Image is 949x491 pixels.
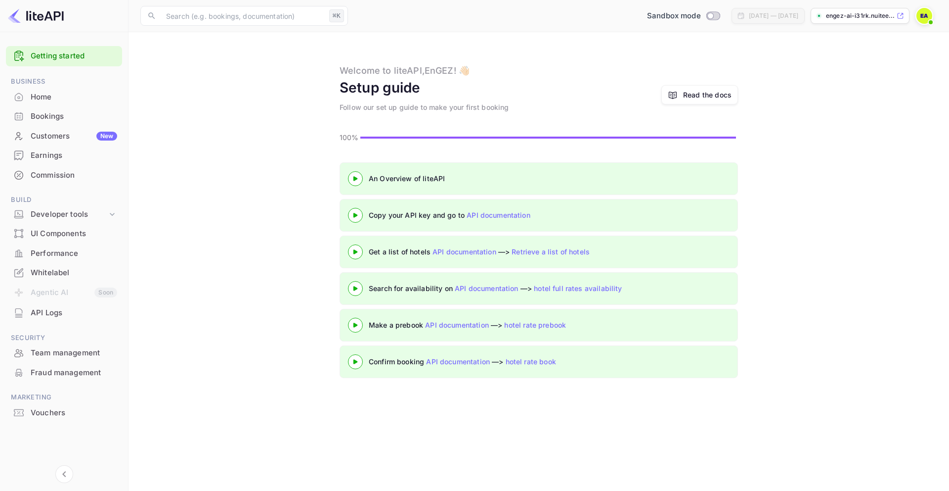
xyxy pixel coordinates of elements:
[432,247,496,256] a: API documentation
[369,246,616,257] div: Get a list of hotels —>
[6,224,122,244] div: UI Components
[160,6,325,26] input: Search (e.g. bookings, documentation)
[683,90,732,100] a: Read the docs
[506,357,556,366] a: hotel rate book
[6,88,122,106] a: Home
[6,107,122,126] div: Bookings
[369,283,715,294] div: Search for availability on —>
[749,11,798,20] div: [DATE] — [DATE]
[455,284,518,293] a: API documentation
[6,146,122,164] a: Earnings
[6,166,122,185] div: Commission
[31,347,117,359] div: Team management
[6,344,122,362] a: Team management
[369,210,616,220] div: Copy your API key and go to
[6,344,122,363] div: Team management
[6,244,122,262] a: Performance
[6,206,122,223] div: Developer tools
[6,263,122,282] a: Whitelabel
[31,50,117,62] a: Getting started
[425,321,489,329] a: API documentation
[31,307,117,319] div: API Logs
[369,173,616,184] div: An Overview of liteAPI
[340,102,509,112] div: Follow our set up guide to make your first booking
[96,132,117,141] div: New
[6,403,122,422] a: Vouchers
[31,248,117,259] div: Performance
[512,247,590,256] a: Retrieve a list of hotels
[6,333,122,344] span: Security
[31,209,107,220] div: Developer tools
[6,46,122,66] div: Getting started
[31,131,117,142] div: Customers
[661,85,738,104] a: Read the docs
[6,403,122,423] div: Vouchers
[31,92,117,103] div: Home
[6,263,122,283] div: Whitelabel
[467,211,530,219] a: API documentation
[8,8,64,24] img: LiteAPI logo
[340,64,470,77] div: Welcome to liteAPI, EnGEZ ! 👋🏻
[340,77,421,98] div: Setup guide
[31,367,117,379] div: Fraud management
[6,107,122,125] a: Bookings
[6,127,122,146] div: CustomersNew
[31,228,117,240] div: UI Components
[6,244,122,263] div: Performance
[31,267,117,279] div: Whitelabel
[6,363,122,382] a: Fraud management
[426,357,490,366] a: API documentation
[6,146,122,165] div: Earnings
[31,111,117,122] div: Bookings
[31,150,117,161] div: Earnings
[6,88,122,107] div: Home
[534,284,622,293] a: hotel full rates availability
[6,363,122,383] div: Fraud management
[369,356,616,367] div: Confirm booking —>
[6,127,122,145] a: CustomersNew
[6,76,122,87] span: Business
[826,11,895,20] p: engez-ai-i31rk.nuitee....
[55,465,73,483] button: Collapse navigation
[31,170,117,181] div: Commission
[6,303,122,323] div: API Logs
[329,9,344,22] div: ⌘K
[643,10,724,22] div: Switch to Production mode
[31,407,117,419] div: Vouchers
[916,8,932,24] img: EnGEZ AI
[6,195,122,205] span: Build
[504,321,566,329] a: hotel rate prebook
[369,320,616,330] div: Make a prebook —>
[6,303,122,322] a: API Logs
[6,224,122,243] a: UI Components
[340,132,357,143] p: 100%
[647,10,701,22] span: Sandbox mode
[6,392,122,403] span: Marketing
[6,166,122,184] a: Commission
